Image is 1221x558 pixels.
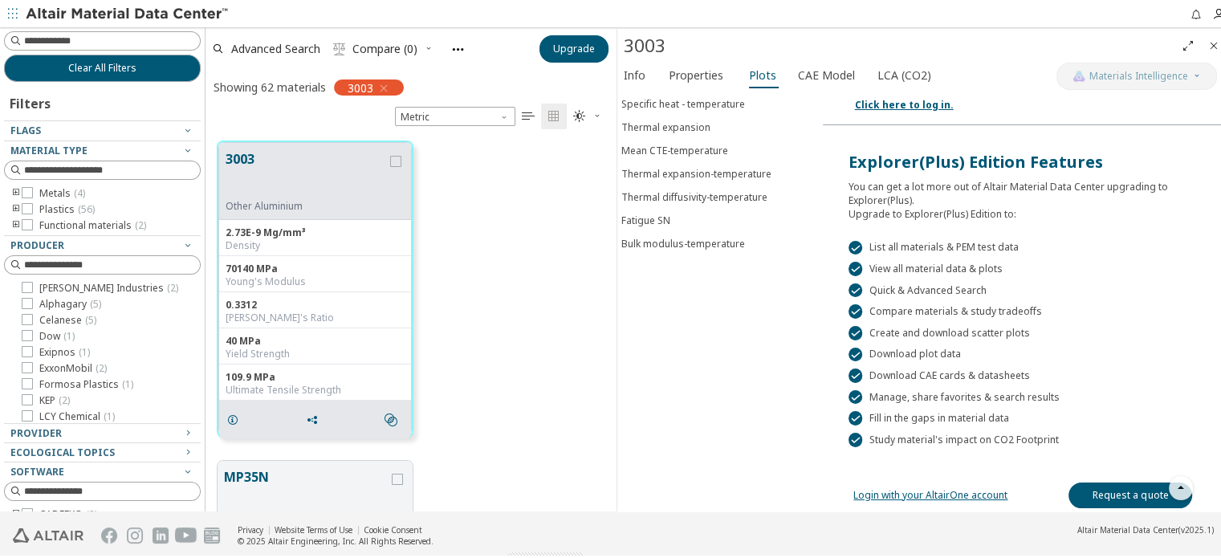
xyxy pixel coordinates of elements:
[39,506,97,519] span: CADFEKO
[333,40,346,53] i: 
[4,119,201,138] button: Flags
[226,147,387,198] button: 3003
[63,327,75,340] span: ( 1 )
[617,206,823,230] button: Fatigue SN
[348,78,373,92] span: 3003
[79,343,90,356] span: ( 1 )
[86,505,97,519] span: ( 2 )
[553,40,595,53] span: Upgrade
[1056,60,1217,88] button: AI CopilotMaterials Intelligence
[849,302,1207,316] div: Compare materials & study tradeoffs
[617,136,823,160] button: Mean CTE-temperature
[10,443,115,457] span: Ecological Topics
[617,90,823,113] button: Specific heat - temperature
[849,281,1207,295] div: Quick & Advanced Search
[352,41,417,52] span: Compare (0)
[226,273,405,286] div: Young's Modulus
[849,345,863,360] div: 
[4,460,201,479] button: Software
[385,411,397,424] i: 
[10,141,88,155] span: Material Type
[849,388,863,402] div: 
[4,441,201,460] button: Ecological Topics
[1175,31,1201,56] button: Full Screen
[39,312,96,324] span: Celanese
[573,108,586,120] i: 
[849,259,1207,274] div: View all material data & plots
[10,217,22,230] i: toogle group
[226,381,405,394] div: Ultimate Tensile Strength
[39,392,70,405] span: KEP
[226,260,405,273] div: 70140 MPa
[849,259,863,274] div: 
[10,424,62,438] span: Provider
[10,506,22,519] i: toogle group
[541,101,567,127] button: Tile View
[26,4,230,20] img: Altair Material Data Center
[231,41,320,52] span: Advanced Search
[567,101,608,127] button: Theme
[853,486,1007,499] a: Login with your AltairOne account
[624,60,645,86] span: Info
[226,369,405,381] div: 109.9 MPa
[13,526,83,540] img: Altair Engineering
[226,309,405,322] div: [PERSON_NAME]'s Ratio
[669,60,723,86] span: Properties
[226,332,405,345] div: 40 MPa
[104,407,115,421] span: ( 1 )
[4,52,201,79] button: Clear All Filters
[621,118,710,132] div: Thermal expansion
[395,104,515,124] div: Unit System
[4,79,59,118] div: Filters
[1077,522,1178,533] span: Altair Material Data Center
[238,522,263,533] a: Privacy
[617,113,823,136] button: Thermal expansion
[39,344,90,356] span: Exipnos
[10,121,41,135] span: Flags
[299,401,332,434] button: Share
[39,295,101,308] span: Alphagary
[78,200,95,214] span: ( 56 )
[39,360,107,373] span: ExxonMobil
[74,184,85,198] span: ( 4 )
[4,139,201,158] button: Material Type
[275,522,352,533] a: Website Terms of Use
[849,430,863,445] div: 
[135,216,146,230] span: ( 2 )
[226,224,405,237] div: 2.73E-9 Mg/mm³
[621,211,670,225] div: Fatigue SN
[849,388,1207,402] div: Manage, share favorites & search results
[10,236,64,250] span: Producer
[855,96,954,109] a: Click here to log in.
[621,234,745,248] div: Bulk modulus-temperature
[849,149,1207,171] div: Explorer(Plus) Edition Features
[10,462,64,476] span: Software
[167,279,178,292] span: ( 2 )
[4,422,201,441] button: Provider
[238,533,433,544] div: © 2025 Altair Engineering, Inc. All Rights Reserved.
[849,281,863,295] div: 
[621,165,771,178] div: Thermal expansion-temperature
[515,101,541,127] button: Table View
[1068,480,1192,506] a: Request a quote
[85,311,96,324] span: ( 5 )
[849,366,1207,381] div: Download CAE cards & datasheets
[849,409,863,423] div: 
[849,171,1207,218] div: You can get a lot more out of Altair Material Data Center upgrading to Explorer(Plus). Upgrade to...
[226,237,405,250] div: Density
[849,324,863,338] div: 
[90,295,101,308] span: ( 5 )
[749,60,776,86] span: Plots
[10,201,22,214] i: toogle group
[214,77,326,92] div: Showing 62 materials
[849,430,1207,445] div: Study material's impact on CO2 Footprint
[39,376,133,389] span: Formosa Plastics
[849,238,863,253] div: 
[617,230,823,253] button: Bulk modulus-temperature
[547,108,560,120] i: 
[849,366,863,381] div: 
[226,345,405,358] div: Yield Strength
[522,108,535,120] i: 
[377,401,411,434] button: Similar search
[617,183,823,206] button: Thermal diffusivity-temperature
